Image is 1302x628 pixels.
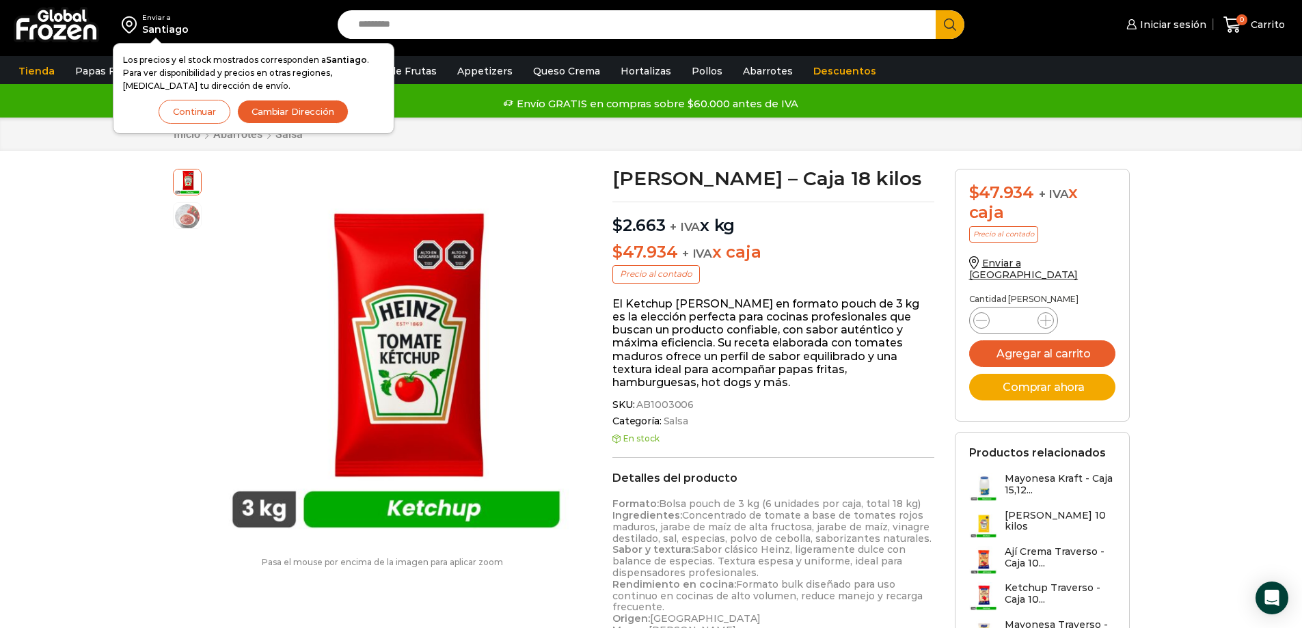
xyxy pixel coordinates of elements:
[969,582,1115,612] a: Ketchup Traverso - Caja 10...
[173,558,593,567] p: Pasa el mouse por encima de la imagen para aplicar zoom
[969,257,1079,281] a: Enviar a [GEOGRAPHIC_DATA]
[275,128,303,141] a: Salsa
[969,446,1106,459] h2: Productos relacionados
[969,510,1115,539] a: [PERSON_NAME] 10 kilos
[969,182,979,202] span: $
[612,415,934,427] span: Categoría:
[1001,311,1027,330] input: Product quantity
[969,340,1115,367] button: Agregar al carrito
[1005,473,1115,496] h3: Mayonesa Kraft - Caja 15,12...
[1137,18,1206,31] span: Iniciar sesión
[969,226,1038,243] p: Precio al contado
[612,399,934,411] span: SKU:
[612,497,659,510] strong: Formato:
[123,53,384,93] p: Los precios y el stock mostrados corresponden a . Para ver disponibilidad y precios en otras regi...
[173,128,201,141] a: Inicio
[12,58,62,84] a: Tienda
[1005,510,1115,533] h3: [PERSON_NAME] 10 kilos
[612,215,623,235] span: $
[612,242,623,262] span: $
[612,543,693,556] strong: Sabor y textura:
[806,58,883,84] a: Descuentos
[1005,582,1115,605] h3: Ketchup Traverso - Caja 10...
[351,58,444,84] a: Pulpa de Frutas
[612,434,934,443] p: En stock
[174,167,201,195] span: ketchup heinz
[213,128,263,141] a: Abarrotes
[612,612,650,625] strong: Origen:
[159,100,230,124] button: Continuar
[736,58,800,84] a: Abarrotes
[682,247,712,260] span: + IVA
[612,202,934,236] p: x kg
[1256,582,1288,614] div: Open Intercom Messenger
[612,242,677,262] bdi: 47.934
[326,55,367,65] strong: Santiago
[450,58,519,84] a: Appetizers
[662,415,688,427] a: Salsa
[612,215,666,235] bdi: 2.663
[612,265,700,283] p: Precio al contado
[969,546,1115,575] a: Ají Crema Traverso - Caja 10...
[969,295,1115,304] p: Cantidad [PERSON_NAME]
[685,58,729,84] a: Pollos
[1039,187,1069,201] span: + IVA
[142,13,189,23] div: Enviar a
[612,169,934,188] h1: [PERSON_NAME] – Caja 18 kilos
[68,58,144,84] a: Papas Fritas
[1236,14,1247,25] span: 0
[526,58,607,84] a: Queso Crema
[142,23,189,36] div: Santiago
[1247,18,1285,31] span: Carrito
[237,100,349,124] button: Cambiar Dirección
[612,472,934,484] h2: Detalles del producto
[936,10,964,39] button: Search button
[612,243,934,262] p: x caja
[969,182,1034,202] bdi: 47.934
[1005,546,1115,569] h3: Ají Crema Traverso - Caja 10...
[612,509,682,521] strong: Ingredientes:
[612,578,736,590] strong: Rendimiento en cocina:
[122,13,142,36] img: address-field-icon.svg
[1220,9,1288,41] a: 0 Carrito
[969,183,1115,223] div: x caja
[614,58,678,84] a: Hortalizas
[208,169,584,544] div: 1 / 2
[174,203,201,230] span: ketchup
[969,473,1115,502] a: Mayonesa Kraft - Caja 15,12...
[612,297,934,389] p: El Ketchup [PERSON_NAME] en formato pouch de 3 kg es la elección perfecta para cocinas profesiona...
[969,374,1115,400] button: Comprar ahora
[173,128,303,141] nav: Breadcrumb
[634,399,694,411] span: AB1003006
[1123,11,1206,38] a: Iniciar sesión
[670,220,700,234] span: + IVA
[208,169,584,544] img: ketchup heinz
